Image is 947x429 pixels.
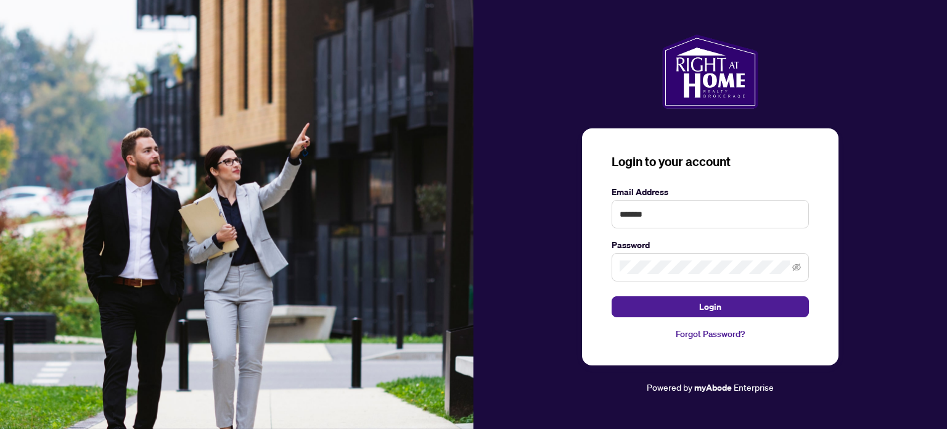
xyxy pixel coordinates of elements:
h3: Login to your account [612,153,809,170]
img: ma-logo [662,35,758,109]
span: Login [699,297,721,317]
span: Powered by [647,381,692,393]
span: eye-invisible [792,263,801,272]
a: Forgot Password? [612,327,809,341]
a: myAbode [694,381,732,394]
label: Password [612,238,809,252]
button: Login [612,296,809,317]
span: Enterprise [734,381,774,393]
label: Email Address [612,185,809,199]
